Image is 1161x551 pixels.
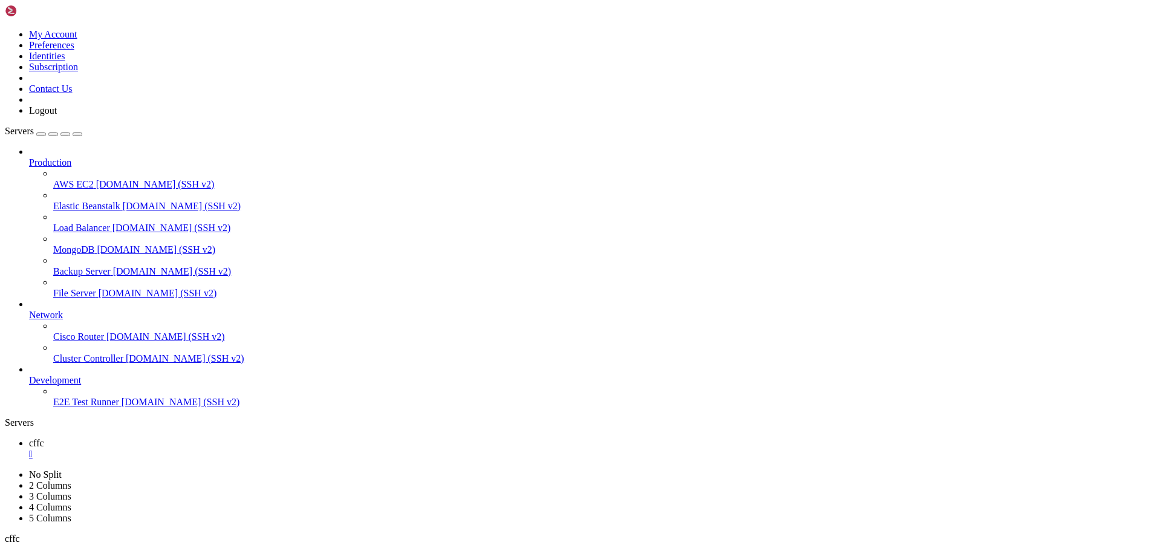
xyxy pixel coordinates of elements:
[5,5,74,17] img: Shellngn
[29,364,1156,408] li: Development
[5,417,1156,428] div: Servers
[53,397,119,407] span: E2E Test Runner
[5,56,1004,67] x-row: admin@[TECHNICAL_ID]'s password:
[5,67,1004,77] x-row: Access denied
[29,469,62,480] a: No Split
[53,266,111,276] span: Backup Server
[5,15,1004,25] x-row: admin@[TECHNICAL_ID]'s password:
[53,223,110,233] span: Load Balancer
[53,397,1156,408] a: E2E Test Runner [DOMAIN_NAME] (SSH v2)
[53,255,1156,277] li: Backup Server [DOMAIN_NAME] (SSH v2)
[29,83,73,94] a: Contact Us
[5,36,1004,46] x-row: admin@[TECHNICAL_ID]'s password:
[29,480,71,491] a: 2 Columns
[53,244,1156,255] a: MongoDB [DOMAIN_NAME] (SSH v2)
[123,201,241,211] span: [DOMAIN_NAME] (SSH v2)
[53,179,1156,190] a: AWS EC2 [DOMAIN_NAME] (SSH v2)
[5,25,1004,36] x-row: Access denied
[29,375,1156,386] a: Development
[5,126,34,136] span: Servers
[53,168,1156,190] li: AWS EC2 [DOMAIN_NAME] (SSH v2)
[112,223,231,233] span: [DOMAIN_NAME] (SSH v2)
[53,321,1156,342] li: Cisco Router [DOMAIN_NAME] (SSH v2)
[53,223,1156,233] a: Load Balancer [DOMAIN_NAME] (SSH v2)
[113,266,232,276] span: [DOMAIN_NAME] (SSH v2)
[53,212,1156,233] li: Load Balancer [DOMAIN_NAME] (SSH v2)
[53,386,1156,408] li: E2E Test Runner [DOMAIN_NAME] (SSH v2)
[53,331,104,342] span: Cisco Router
[53,277,1156,299] li: File Server [DOMAIN_NAME] (SSH v2)
[29,449,1156,460] a: 
[53,331,1156,342] a: Cisco Router [DOMAIN_NAME] (SSH v2)
[5,97,1004,108] x-row: admin@[TECHNICAL_ID]'s password:
[96,179,215,189] span: [DOMAIN_NAME] (SSH v2)
[29,375,81,385] span: Development
[29,491,71,501] a: 3 Columns
[29,513,71,523] a: 5 Columns
[5,533,20,544] span: cffc
[122,397,240,407] span: [DOMAIN_NAME] (SSH v2)
[5,87,1004,97] x-row: Access denied
[29,146,1156,299] li: Production
[99,288,217,298] span: [DOMAIN_NAME] (SSH v2)
[29,310,1156,321] a: Network
[29,310,63,320] span: Network
[53,342,1156,364] li: Cluster Controller [DOMAIN_NAME] (SSH v2)
[53,288,1156,299] a: File Server [DOMAIN_NAME] (SSH v2)
[53,201,1156,212] a: Elastic Beanstalk [DOMAIN_NAME] (SSH v2)
[29,438,44,448] span: cffc
[29,502,71,512] a: 4 Columns
[53,179,94,189] span: AWS EC2
[5,5,1004,15] x-row: Access denied
[29,299,1156,364] li: Network
[53,266,1156,277] a: Backup Server [DOMAIN_NAME] (SSH v2)
[29,105,57,116] a: Logout
[53,353,1156,364] a: Cluster Controller [DOMAIN_NAME] (SSH v2)
[53,353,123,364] span: Cluster Controller
[173,97,178,108] div: (33, 9)
[29,157,71,168] span: Production
[29,62,78,72] a: Subscription
[53,244,94,255] span: MongoDB
[53,201,120,211] span: Elastic Beanstalk
[29,438,1156,460] a: cffc
[29,40,74,50] a: Preferences
[97,244,215,255] span: [DOMAIN_NAME] (SSH v2)
[29,51,65,61] a: Identities
[53,190,1156,212] li: Elastic Beanstalk [DOMAIN_NAME] (SSH v2)
[5,126,82,136] a: Servers
[5,77,1004,87] x-row: admin@[TECHNICAL_ID]'s password:
[29,29,77,39] a: My Account
[5,46,1004,56] x-row: Access denied
[106,331,225,342] span: [DOMAIN_NAME] (SSH v2)
[126,353,244,364] span: [DOMAIN_NAME] (SSH v2)
[53,233,1156,255] li: MongoDB [DOMAIN_NAME] (SSH v2)
[53,288,96,298] span: File Server
[29,157,1156,168] a: Production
